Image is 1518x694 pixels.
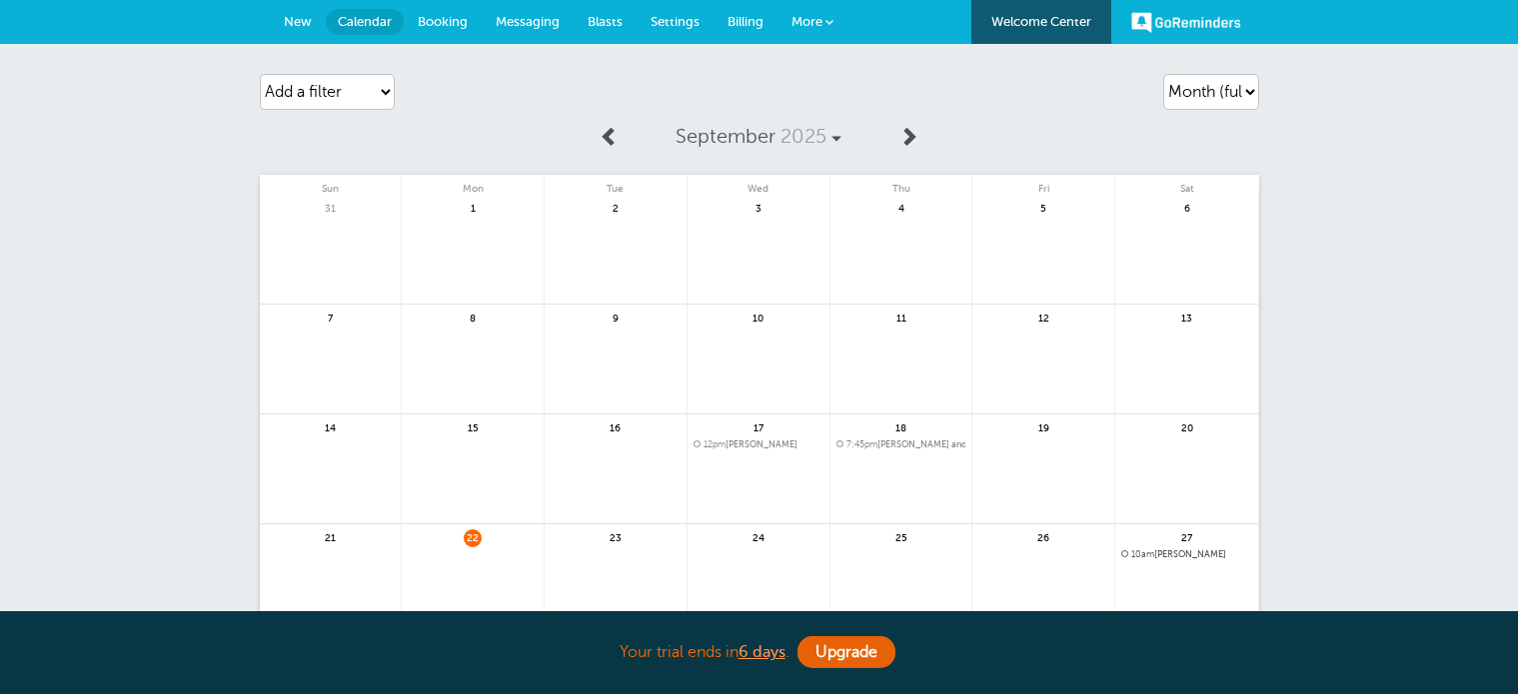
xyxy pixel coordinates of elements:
span: Zachary and Misty Knight [836,439,966,450]
span: Mon [402,175,544,195]
span: 21 [321,529,339,544]
span: 22 [464,529,482,544]
span: 13 [1178,310,1196,325]
span: 26 [1034,529,1052,544]
span: 27 [1178,529,1196,544]
div: Your trial ends in . [260,631,1259,674]
a: September 2025 [630,115,887,159]
span: Booking [418,14,468,29]
span: Bradley Cook [1121,549,1252,560]
span: 7 [321,310,339,325]
span: New [284,14,312,29]
span: 31 [321,200,339,215]
a: 7:45pm[PERSON_NAME] and [PERSON_NAME] [836,439,966,450]
span: 10am [1131,549,1154,559]
span: More [791,14,822,29]
span: 18 [892,419,910,434]
span: Billing [728,14,763,29]
span: Blasts [588,14,623,29]
span: 7:45pm [846,439,877,449]
span: Messaging [496,14,560,29]
span: 12pm [704,439,726,449]
span: Sun [260,175,402,195]
span: 14 [321,419,339,434]
span: 20 [1178,419,1196,434]
span: 11 [892,310,910,325]
iframe: Resource center [1438,614,1498,674]
span: 24 [750,529,767,544]
span: 3 [750,200,767,215]
span: 2025 [780,125,826,148]
span: 15 [464,419,482,434]
span: 23 [607,529,625,544]
span: 12 [1034,310,1052,325]
span: September [676,125,775,148]
span: 1 [464,200,482,215]
span: 6 [1178,200,1196,215]
span: Tue [545,175,687,195]
span: Fri [972,175,1114,195]
span: 10 [750,310,767,325]
span: 9 [607,310,625,325]
span: 16 [607,419,625,434]
span: 17 [750,419,767,434]
span: 19 [1034,419,1052,434]
span: Calendar [338,14,392,29]
span: Wed [688,175,829,195]
span: Settings [651,14,700,29]
a: Calendar [326,9,404,35]
span: Jamal Sullivan-Worthen [694,439,823,450]
span: 2 [607,200,625,215]
span: 4 [892,200,910,215]
a: Upgrade [797,636,895,668]
a: 12pm[PERSON_NAME] [694,439,823,450]
span: 8 [464,310,482,325]
span: Thu [830,175,972,195]
a: 6 days [739,643,785,661]
span: 5 [1034,200,1052,215]
span: 25 [892,529,910,544]
span: Sat [1115,175,1258,195]
a: 10am[PERSON_NAME] [1121,549,1252,560]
